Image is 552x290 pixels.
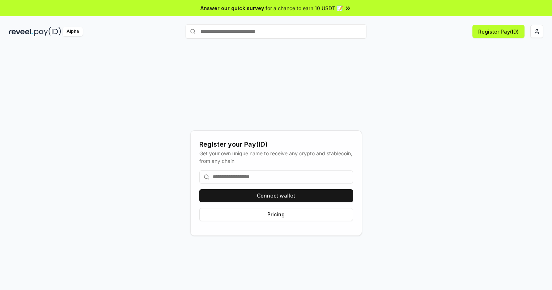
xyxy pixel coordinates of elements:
img: pay_id [34,27,61,36]
span: for a chance to earn 10 USDT 📝 [266,4,343,12]
img: reveel_dark [9,27,33,36]
div: Get your own unique name to receive any crypto and stablecoin, from any chain [199,150,353,165]
div: Alpha [63,27,83,36]
span: Answer our quick survey [200,4,264,12]
button: Connect wallet [199,189,353,202]
button: Pricing [199,208,353,221]
div: Register your Pay(ID) [199,139,353,150]
button: Register Pay(ID) [472,25,525,38]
